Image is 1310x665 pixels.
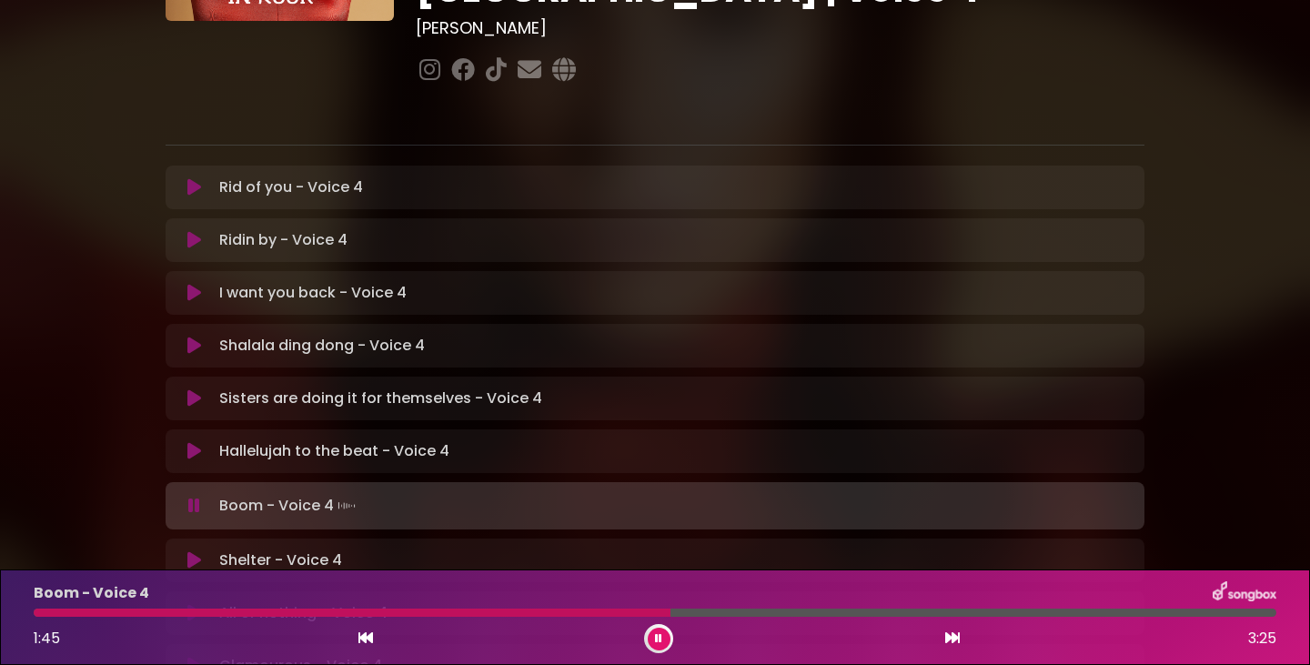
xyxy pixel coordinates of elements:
[1213,581,1276,605] img: songbox-logo-white.png
[219,282,407,304] p: I want you back - Voice 4
[1248,628,1276,650] span: 3:25
[34,628,60,649] span: 1:45
[416,18,1144,38] h3: [PERSON_NAME]
[334,493,359,519] img: waveform4.gif
[219,440,449,462] p: Hallelujah to the beat - Voice 4
[219,493,359,519] p: Boom - Voice 4
[219,176,363,198] p: Rid of you - Voice 4
[219,388,542,409] p: Sisters are doing it for themselves - Voice 4
[34,582,149,604] p: Boom - Voice 4
[219,335,425,357] p: Shalala ding dong - Voice 4
[219,549,342,571] p: Shelter - Voice 4
[219,229,348,251] p: Ridin by - Voice 4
